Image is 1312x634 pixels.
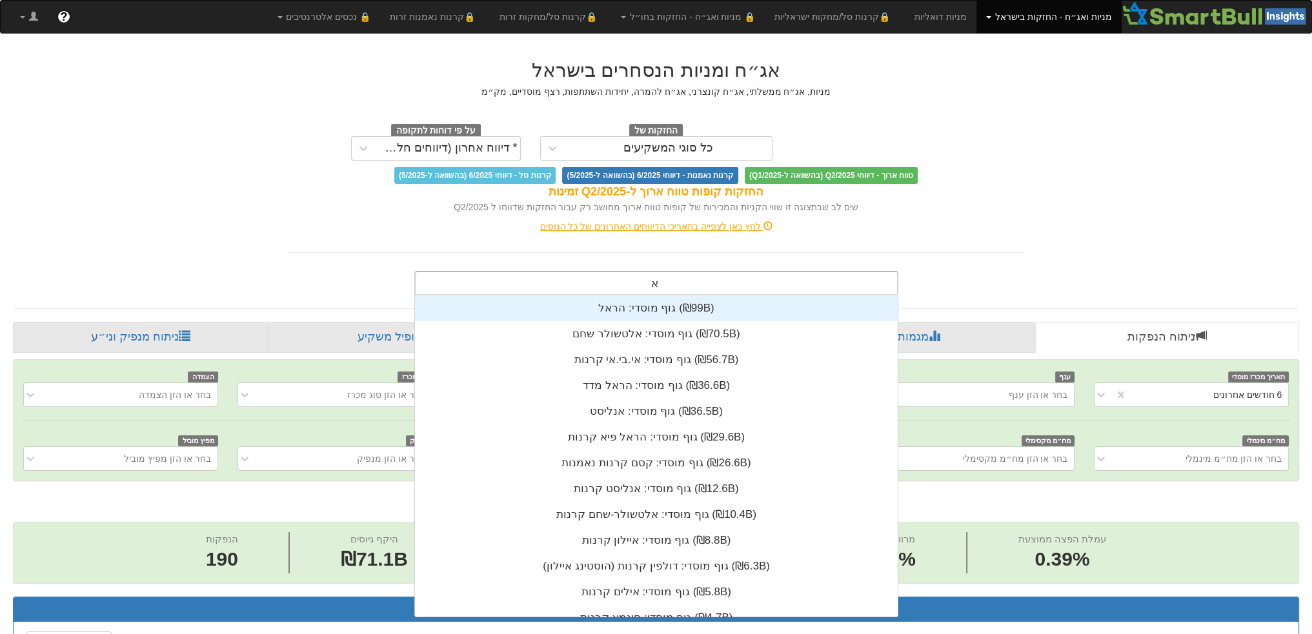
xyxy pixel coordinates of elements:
[976,1,1122,33] a: מניות ואג״ח - החזקות בישראל
[623,142,713,155] div: כל סוגי המשקיעים
[415,373,898,399] div: גוף מוסדי: ‏הראל מדד ‎(₪36.6B)‎
[611,1,765,33] a: 🔒 מניות ואג״ח - החזקות בחו״ל
[380,1,490,33] a: 🔒קרנות נאמנות זרות
[391,124,481,138] span: על פי דוחות לתקופה
[415,553,898,579] div: גוף מוסדי: ‏דולפין קרנות (הוסטינג איילון) ‎(₪6.3B)‎
[415,502,898,528] div: גוף מוסדי: ‏אלטשולר-שחם קרנות ‎(₪10.4B)‎
[188,371,218,382] span: הצמדה
[1009,388,1068,401] div: בחר או הזן ענף
[415,295,898,321] div: גוף מוסדי: ‏הראל ‎(₪99B)‎
[378,142,518,155] div: * דיווח אחרון (דיווחים חלקיים)
[1122,1,1311,26] img: Smartbull
[415,399,898,424] div: גוף מוסדי: ‏אנליסט ‎(₪36.5B)‎
[490,1,611,33] a: 🔒קרנות סל/מחקות זרות
[288,59,1024,81] h2: אג״ח ומניות הנסחרים בישראל
[206,533,238,544] span: הנפקות
[765,1,904,33] a: 🔒קרנות סל/מחקות ישראליות
[1055,371,1075,382] span: ענף
[905,1,976,33] a: מניות דואליות
[415,347,898,373] div: גוף מוסדי: ‏אי.בי.אי קרנות ‎(₪56.7B)‎
[288,184,1024,201] div: החזקות קופות טווח ארוך ל-Q2/2025 זמינות
[1018,533,1106,544] span: עמלת הפצה ממוצעת
[13,494,1299,515] h2: ניתוח הנפקות - 6 חודשים אחרונים
[341,548,408,570] span: ₪71.1B
[1213,388,1282,401] div: 6 חודשים אחרונים
[779,322,1035,353] a: מגמות שוק
[48,1,80,33] a: ?
[1228,371,1289,382] span: תאריך מכרז מוסדי
[268,322,528,353] a: פרופיל משקיע
[745,167,918,184] span: טווח ארוך - דיווחי Q2/2025 (בהשוואה ל-Q1/2025)
[178,435,218,446] span: מפיץ מוביל
[1185,452,1282,465] div: בחר או הזן מח״מ מינמלי
[139,388,211,401] div: בחר או הזן הצמדה
[1018,546,1106,573] span: 0.39%
[398,371,432,382] span: סוג מכרז
[13,322,268,353] a: ניתוח מנפיק וני״ע
[357,452,425,465] div: בחר או הזן מנפיק
[415,605,898,631] div: גוף מוסדי: ‏סיגמא קרנות ‎(₪4.7B)‎
[23,604,1289,615] h3: תוצאות הנפקות
[1022,435,1075,446] span: מח״מ מקסימלי
[279,220,1034,233] div: לחץ כאן לצפייה בתאריכי הדיווחים האחרונים של כל הגופים
[124,452,211,465] div: בחר או הזן מפיץ מוביל
[629,124,683,138] span: החזקות של
[394,167,556,184] span: קרנות סל - דיווחי 6/2025 (בהשוואה ל-5/2025)
[415,450,898,476] div: גוף מוסדי: ‏קסם קרנות נאמנות ‎(₪26.6B)‎
[562,167,738,184] span: קרנות נאמנות - דיווחי 6/2025 (בהשוואה ל-5/2025)
[347,388,425,401] div: בחר או הזן סוג מכרז
[1035,322,1299,353] a: ניתוח הנפקות
[415,476,898,502] div: גוף מוסדי: ‏אנליסט קרנות ‎(₪12.6B)‎
[268,1,381,33] a: 🔒 נכסים אלטרנטיבים
[288,201,1024,213] div: שים לב שבתצוגה זו שווי הקניות והמכירות של קופות טווח ארוך מחושב רק עבור החזקות שדווחו ל Q2/2025
[406,435,432,446] span: מנפיק
[415,528,898,553] div: גוף מוסדי: ‏איילון קרנות ‎(₪8.8B)‎
[1242,435,1289,446] span: מח״מ מינמלי
[415,321,898,347] div: גוף מוסדי: ‏אלטשולר שחם ‎(₪70.5B)‎
[206,546,238,573] span: 190
[60,10,67,23] span: ?
[415,424,898,450] div: גוף מוסדי: ‏הראל פיא קרנות ‎(₪29.6B)‎
[288,87,1024,97] h5: מניות, אג״ח ממשלתי, אג״ח קונצרני, אג״ח להמרה, יחידות השתתפות, רצף מוסדיים, מק״מ
[963,452,1068,465] div: בחר או הזן מח״מ מקסימלי
[350,533,398,544] span: היקף גיוסים
[415,579,898,605] div: גוף מוסדי: ‏אילים קרנות ‎(₪5.8B)‎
